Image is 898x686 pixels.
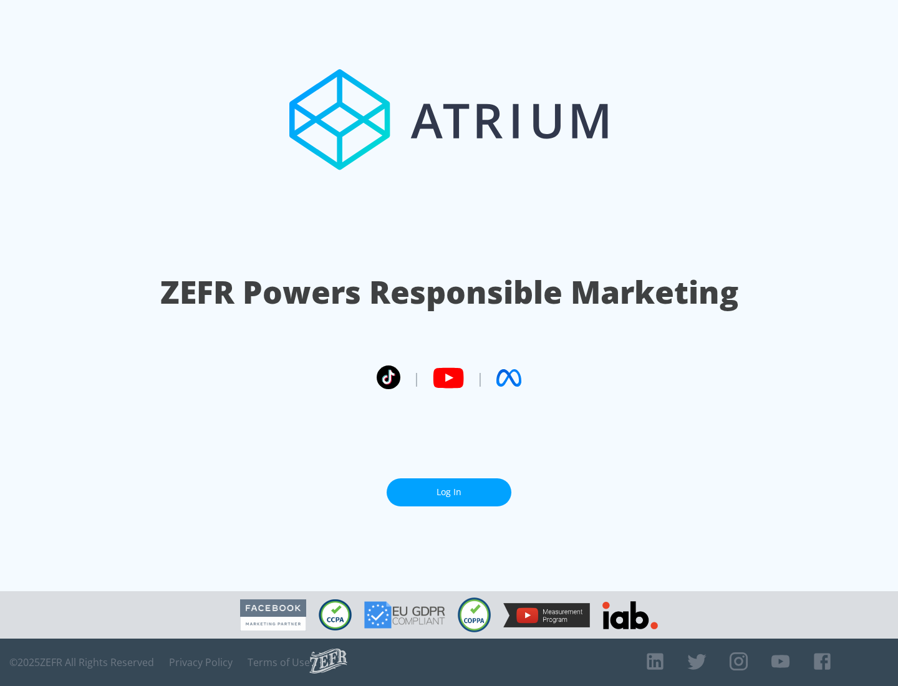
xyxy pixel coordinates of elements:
h1: ZEFR Powers Responsible Marketing [160,271,738,314]
span: | [413,369,420,387]
img: Facebook Marketing Partner [240,599,306,631]
a: Terms of Use [248,656,310,669]
img: YouTube Measurement Program [503,603,590,627]
a: Privacy Policy [169,656,233,669]
a: Log In [387,478,511,506]
img: GDPR Compliant [364,601,445,629]
img: CCPA Compliant [319,599,352,630]
img: COPPA Compliant [458,597,491,632]
img: IAB [602,601,658,629]
span: | [476,369,484,387]
span: © 2025 ZEFR All Rights Reserved [9,656,154,669]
